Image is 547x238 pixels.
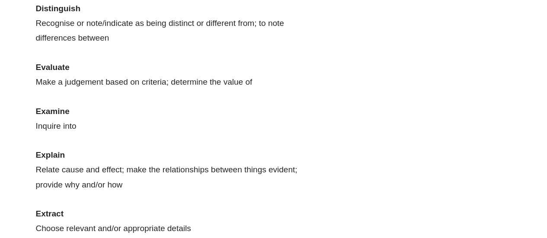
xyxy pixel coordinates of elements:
strong: Extract [36,209,64,218]
strong: Distinguish [36,4,80,13]
iframe: Chat Widget [403,140,547,238]
p: Inquire into [36,104,326,133]
p: Make a judgement based on criteria; determine the value of [36,60,326,89]
strong: Explain [36,150,65,159]
p: Choose relevant and/or appropriate details [36,206,326,236]
strong: Examine [36,107,70,116]
p: Recognise or note/indicate as being distinct or different from; to note differences between [36,1,326,46]
p: Relate cause and effect; make the relationships between things evident; provide why and/or how [36,148,326,192]
strong: Evaluate [36,63,70,72]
